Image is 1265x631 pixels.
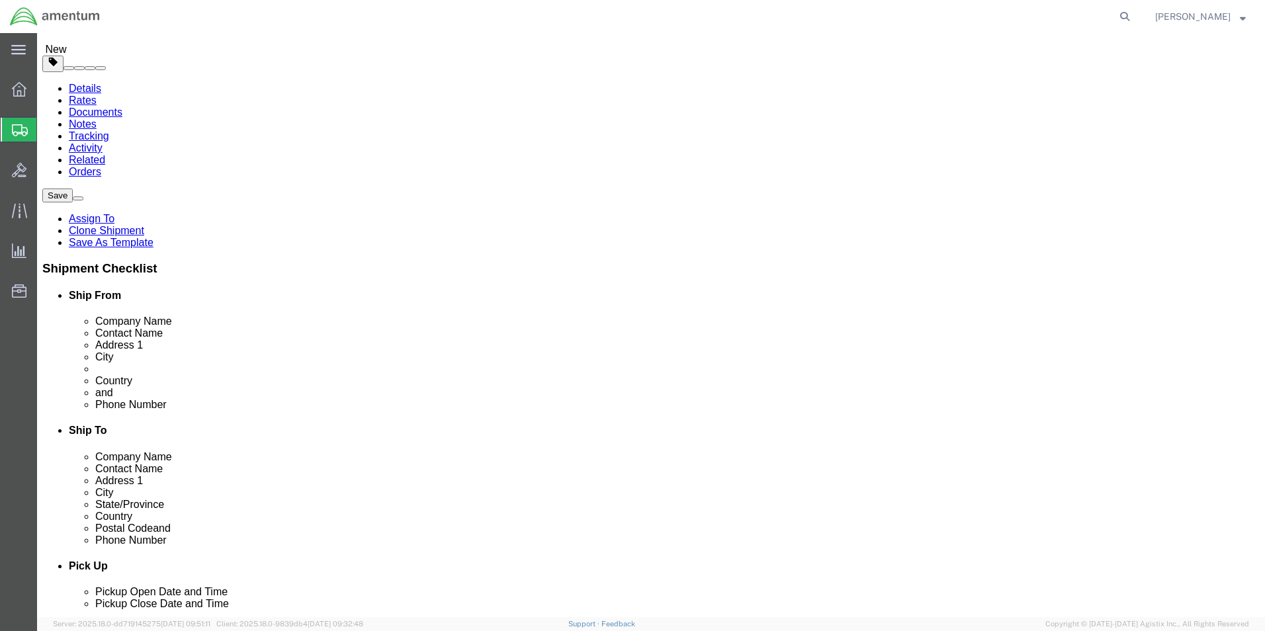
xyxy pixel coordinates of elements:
[9,7,101,26] img: logo
[216,620,363,628] span: Client: 2025.18.0-9839db4
[37,33,1265,617] iframe: FS Legacy Container
[53,620,210,628] span: Server: 2025.18.0-dd719145275
[1045,618,1249,630] span: Copyright © [DATE]-[DATE] Agistix Inc., All Rights Reserved
[601,620,635,628] a: Feedback
[1155,9,1246,24] button: [PERSON_NAME]
[308,620,363,628] span: [DATE] 09:32:48
[1155,9,1231,24] span: Richard VanDenBerg
[568,620,601,628] a: Support
[161,620,210,628] span: [DATE] 09:51:11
